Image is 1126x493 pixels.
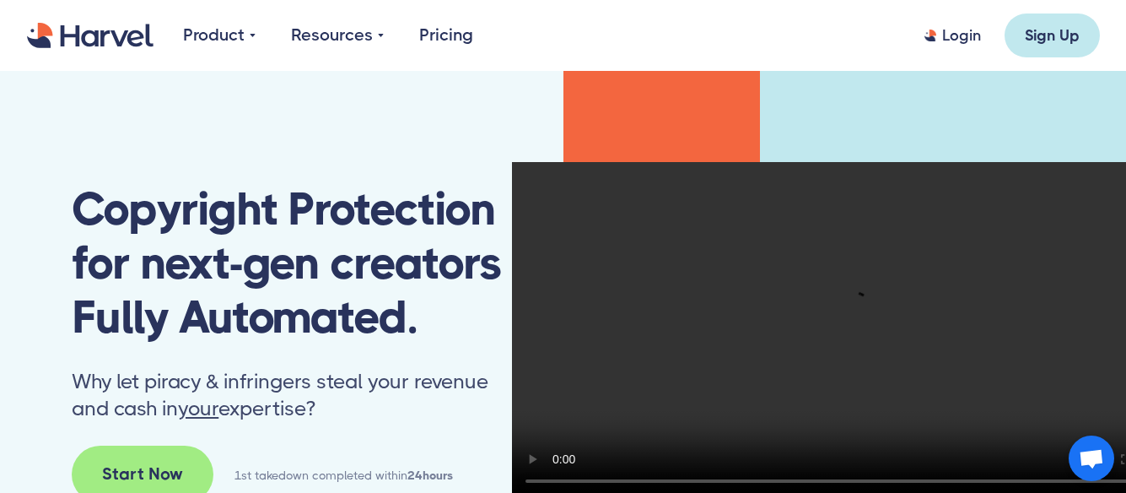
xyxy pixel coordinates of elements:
[1069,436,1114,481] a: Aprire la chat
[183,23,245,48] div: Product
[72,182,504,344] h1: Copyright Protection for next-gen creators Fully Automated.
[72,368,491,422] p: Why let piracy & infringers steal your revenue and cash in expertise?
[27,23,154,49] a: home
[1025,25,1080,46] div: Sign Up
[1005,14,1100,57] a: Sign Up
[419,23,473,48] a: Pricing
[291,23,373,48] div: Resources
[291,23,384,48] div: Resources
[178,397,218,420] span: your
[183,23,256,48] div: Product
[234,463,453,487] div: 1st takedown completed within
[102,462,183,487] div: Start Now
[942,25,981,46] div: Login
[407,469,453,482] strong: 24hours
[924,25,981,46] a: Login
